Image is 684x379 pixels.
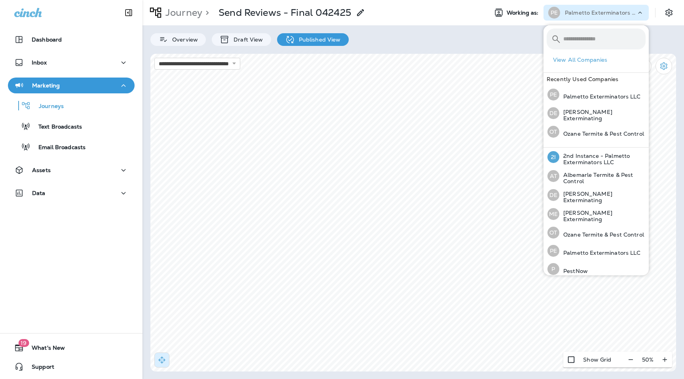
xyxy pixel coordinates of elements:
[543,205,649,224] button: ME[PERSON_NAME] Exterminating
[543,104,649,123] button: DE[PERSON_NAME] Exterminating
[642,356,654,363] p: 50 %
[547,208,559,220] div: ME
[543,148,649,167] button: 2I2nd Instance - Palmetto Exterminators LLC
[559,191,646,203] p: [PERSON_NAME] Exterminating
[543,242,649,260] button: PEPalmetto Exterminators LLC
[543,224,649,242] button: OTOzane Termite & Pest Control
[31,103,64,110] p: Journeys
[230,36,263,43] p: Draft View
[559,172,646,184] p: Albemarle Termite & Pest Control
[8,78,135,93] button: Marketing
[8,340,135,356] button: 19What's New
[559,268,588,274] p: PestNow
[543,123,649,141] button: OTOzane Termite & Pest Control
[32,82,60,89] p: Marketing
[32,190,46,196] p: Data
[162,7,202,19] p: Journey
[32,36,62,43] p: Dashboard
[118,5,140,21] button: Collapse Sidebar
[547,151,559,163] div: 2I
[543,167,649,186] button: ATAlbemarle Termite & Pest Control
[547,263,559,275] div: P
[543,73,649,85] div: Recently Used Companies
[559,153,646,165] p: 2nd Instance - Palmetto Exterminators LLC
[8,97,135,114] button: Journeys
[559,93,641,100] p: Palmetto Exterminators LLC
[547,227,559,239] div: OT
[550,54,649,66] button: View All Companies
[30,144,85,152] p: Email Broadcasts
[547,89,559,100] div: PE
[202,7,209,19] p: >
[559,131,644,137] p: Ozane Termite & Pest Control
[295,36,341,43] p: Published View
[8,162,135,178] button: Assets
[565,9,636,16] p: Palmetto Exterminators LLC
[24,364,54,373] span: Support
[547,170,559,182] div: AT
[559,210,646,222] p: [PERSON_NAME] Exterminating
[655,58,672,74] button: Settings
[662,6,676,20] button: Settings
[543,260,649,278] button: PPestNow
[168,36,198,43] p: Overview
[32,167,51,173] p: Assets
[559,109,646,121] p: [PERSON_NAME] Exterminating
[548,7,560,19] div: PE
[8,185,135,201] button: Data
[218,7,351,19] p: Send Reviews - Final 042425
[24,345,65,354] span: What's New
[543,186,649,205] button: DE[PERSON_NAME] Exterminating
[32,59,47,66] p: Inbox
[8,32,135,47] button: Dashboard
[18,339,29,347] span: 19
[547,126,559,138] div: OT
[8,118,135,135] button: Text Broadcasts
[547,107,559,119] div: DE
[8,138,135,155] button: Email Broadcasts
[8,359,135,375] button: Support
[559,231,644,238] p: Ozane Termite & Pest Control
[547,189,559,201] div: DE
[559,250,641,256] p: Palmetto Exterminators LLC
[543,85,649,104] button: PEPalmetto Exterminators LLC
[583,356,611,363] p: Show Grid
[8,55,135,70] button: Inbox
[30,123,82,131] p: Text Broadcasts
[507,9,540,16] span: Working as:
[547,245,559,257] div: PE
